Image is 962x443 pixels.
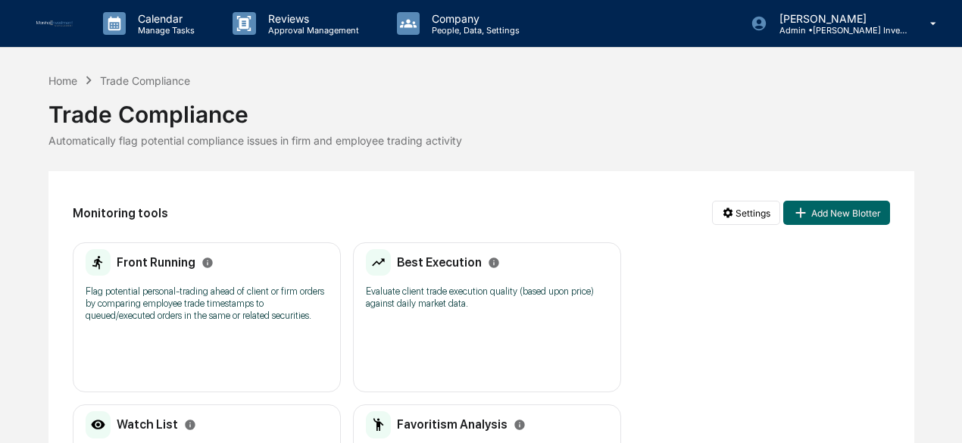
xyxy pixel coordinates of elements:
div: Automatically flag potential compliance issues in firm and employee trading activity [48,134,914,147]
p: People, Data, Settings [420,25,527,36]
h2: Watch List [117,417,178,432]
button: Settings [712,201,780,225]
button: Add New Blotter [783,201,889,225]
p: Flag potential personal-trading ahead of client or firm orders by comparing employee trade timest... [86,285,328,322]
p: Admin • [PERSON_NAME] Investment Management [767,25,908,36]
h2: Favoritism Analysis [397,417,508,432]
div: Trade Compliance [48,89,914,128]
svg: Info [514,419,526,431]
div: Home [48,74,77,87]
p: Approval Management [256,25,367,36]
svg: Info [184,419,196,431]
svg: Info [201,257,214,269]
h2: Front Running [117,255,195,270]
img: logo [36,20,73,27]
svg: Info [488,257,500,269]
p: Calendar [126,12,202,25]
p: Manage Tasks [126,25,202,36]
p: Company [420,12,527,25]
h2: Best Execution [397,255,482,270]
div: Trade Compliance [100,74,190,87]
p: [PERSON_NAME] [767,12,908,25]
p: Reviews [256,12,367,25]
p: Evaluate client trade execution quality (based upon price) against daily market data. [366,285,608,310]
h2: Monitoring tools [73,206,168,220]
